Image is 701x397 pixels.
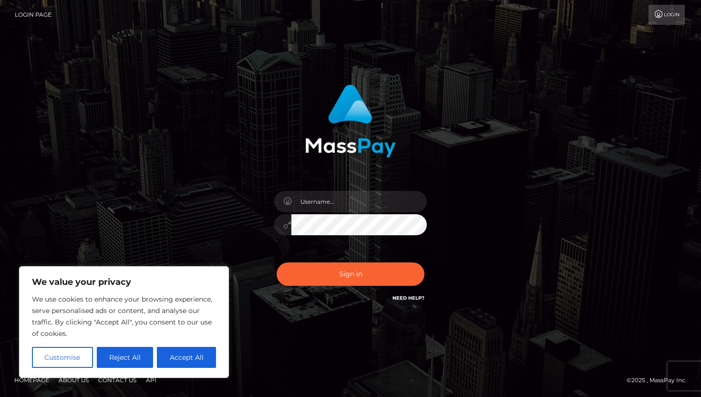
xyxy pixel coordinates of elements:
[627,375,694,386] div: © 2025 , MassPay Inc.
[10,373,53,387] a: Homepage
[305,84,396,157] img: MassPay Login
[55,373,93,387] a: About Us
[157,347,216,368] button: Accept All
[15,5,52,25] a: Login Page
[32,347,93,368] button: Customise
[19,266,229,378] div: We value your privacy
[94,373,140,387] a: Contact Us
[32,293,216,339] p: We use cookies to enhance your browsing experience, serve personalised ads or content, and analys...
[32,276,216,288] p: We value your privacy
[97,347,154,368] button: Reject All
[142,373,160,387] a: API
[277,262,424,286] button: Sign in
[291,191,427,212] input: Username...
[392,295,424,301] a: Need Help?
[649,5,685,25] a: Login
